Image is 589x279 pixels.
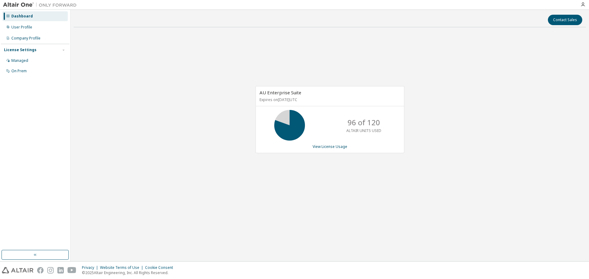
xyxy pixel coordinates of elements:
p: ALTAIR UNITS USED [346,128,381,133]
span: AU Enterprise Suite [260,89,301,96]
img: linkedin.svg [57,267,64,273]
div: License Settings [4,47,37,52]
div: Privacy [82,265,100,270]
img: instagram.svg [47,267,54,273]
p: 96 of 120 [348,117,380,128]
div: User Profile [11,25,32,30]
div: Company Profile [11,36,40,41]
a: View License Usage [313,144,347,149]
img: youtube.svg [67,267,76,273]
button: Contact Sales [548,15,582,25]
div: Dashboard [11,14,33,19]
p: Expires on [DATE] UTC [260,97,399,102]
img: facebook.svg [37,267,44,273]
div: Managed [11,58,28,63]
div: Website Terms of Use [100,265,145,270]
img: Altair One [3,2,80,8]
div: Cookie Consent [145,265,177,270]
img: altair_logo.svg [2,267,33,273]
p: © 2025 Altair Engineering, Inc. All Rights Reserved. [82,270,177,275]
div: On Prem [11,69,27,74]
